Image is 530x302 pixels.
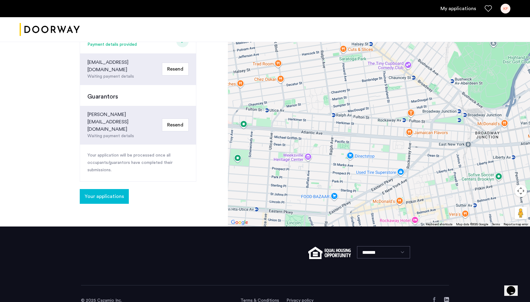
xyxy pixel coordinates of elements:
[20,18,80,41] img: logo
[426,222,452,226] button: Keyboard shortcuts
[492,222,500,226] a: Terms (opens in new tab)
[162,118,189,131] button: Resend Email
[87,41,168,48] div: Payment details provided
[80,189,129,204] button: button
[229,219,250,226] img: Google
[308,247,351,259] img: equal-housing.png
[515,207,527,219] button: Drag Pegman onto the map to open Street View
[432,297,437,302] a: Facebook
[87,111,159,133] div: [PERSON_NAME][EMAIL_ADDRESS][DOMAIN_NAME]
[87,92,189,101] h3: Guarantors
[485,5,492,12] a: Favorites
[515,185,527,197] button: Map camera controls
[87,73,159,80] div: Waiting payment details
[162,63,189,75] button: Resend Email
[87,133,159,139] div: Waiting payment details
[20,18,80,41] a: Cazamio logo
[229,219,250,226] a: Open this area in Google Maps (opens a new window)
[85,193,124,200] span: Your applications
[80,194,129,199] cazamio-button: Go to application
[440,5,476,12] a: My application
[87,152,189,174] p: Your application will be processed once all occupants/guarantors have completed their submissions.
[357,246,410,258] select: Language select
[504,222,528,226] a: Report a map error
[444,297,449,302] a: LinkedIn
[456,223,488,226] span: Map data ©2025 Google
[504,277,524,296] iframe: chat widget
[87,59,159,73] div: [EMAIL_ADDRESS][DOMAIN_NAME]
[501,4,510,14] div: KP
